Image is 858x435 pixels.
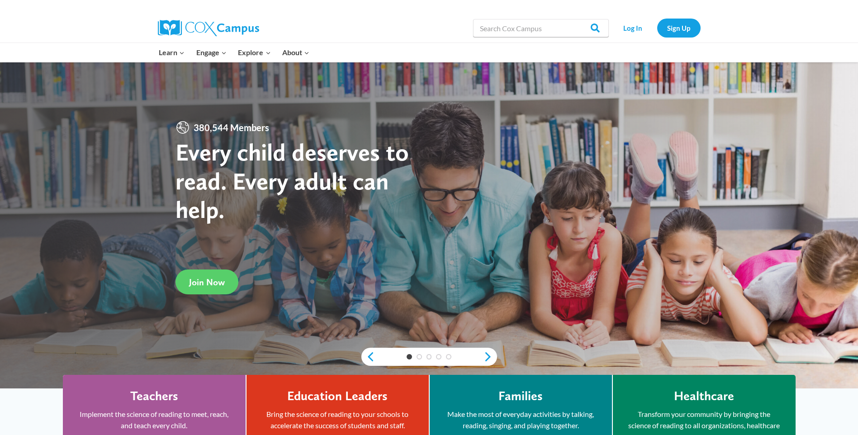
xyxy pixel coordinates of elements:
[443,408,598,431] p: Make the most of everyday activities by talking, reading, singing, and playing together.
[287,388,388,404] h4: Education Leaders
[407,354,412,359] a: 1
[158,20,259,36] img: Cox Campus
[238,47,270,58] span: Explore
[196,47,227,58] span: Engage
[613,19,701,37] nav: Secondary Navigation
[282,47,309,58] span: About
[484,351,497,362] a: next
[436,354,441,359] a: 4
[657,19,701,37] a: Sign Up
[427,354,432,359] a: 3
[260,408,415,431] p: Bring the science of reading to your schools to accelerate the success of students and staff.
[175,137,409,224] strong: Every child deserves to read. Every adult can help.
[417,354,422,359] a: 2
[498,388,543,404] h4: Families
[189,277,225,288] span: Join Now
[613,19,653,37] a: Log In
[446,354,451,359] a: 5
[190,120,273,135] span: 380,544 Members
[473,19,609,37] input: Search Cox Campus
[153,43,315,62] nav: Primary Navigation
[76,408,232,431] p: Implement the science of reading to meet, reach, and teach every child.
[361,351,375,362] a: previous
[674,388,734,404] h4: Healthcare
[361,348,497,366] div: content slider buttons
[130,388,178,404] h4: Teachers
[175,270,238,294] a: Join Now
[159,47,185,58] span: Learn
